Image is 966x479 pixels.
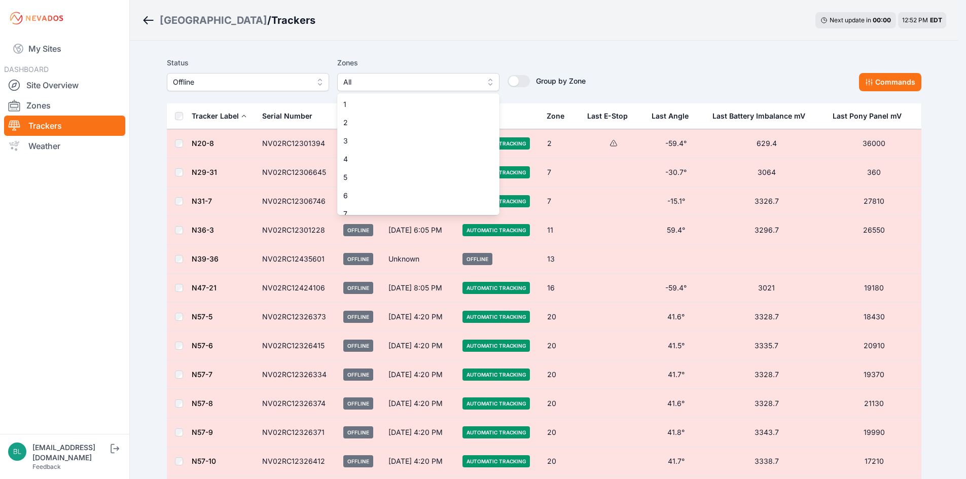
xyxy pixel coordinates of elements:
span: 2 [343,118,481,128]
span: 1 [343,99,481,109]
span: All [343,76,479,88]
span: 5 [343,172,481,182]
div: All [337,93,499,215]
span: 3 [343,136,481,146]
span: 6 [343,191,481,201]
span: 7 [343,209,481,219]
button: All [337,73,499,91]
span: 4 [343,154,481,164]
